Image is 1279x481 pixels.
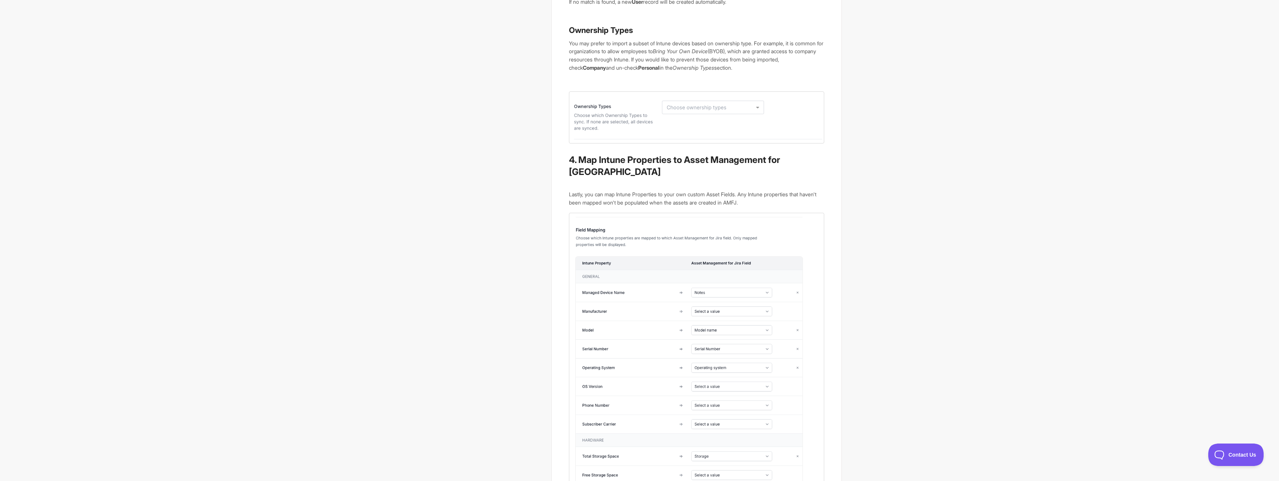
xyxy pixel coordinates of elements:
[569,39,824,72] p: You may prefer to import a subset of Intune devices based on ownership type. For example, it is c...
[569,91,824,143] img: file-wmR3PbHL3m.png
[653,48,708,54] em: Bring Your Own Device
[569,25,824,36] h3: Ownership Types
[638,64,660,71] strong: Personal
[583,64,606,71] strong: Company
[673,64,714,71] em: Ownership Types
[1208,444,1264,466] iframe: Toggle Customer Support
[569,154,824,178] h2: 4. Map Intune Properties to Asset Management for [GEOGRAPHIC_DATA]
[569,190,824,206] p: Lastly, you can map Intune Properties to your own custom Asset Fields. Any Intune properties that...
